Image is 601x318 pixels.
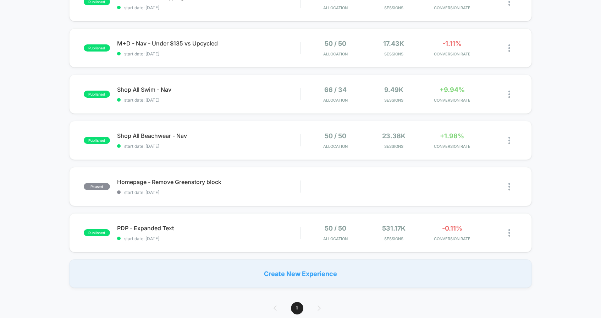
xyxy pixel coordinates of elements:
span: start date: [DATE] [117,190,300,195]
span: Sessions [366,236,421,241]
img: close [508,183,510,190]
span: Shop All Beachwear - Nav [117,132,300,139]
span: published [84,44,110,52]
span: Sessions [366,144,421,149]
span: 50 / 50 [325,225,346,232]
div: Create New Experience [69,259,532,288]
span: 531.17k [382,225,406,232]
span: start date: [DATE] [117,144,300,149]
span: 1 [291,302,303,314]
span: CONVERSION RATE [425,52,480,56]
span: start date: [DATE] [117,97,300,103]
span: +1.98% [440,132,464,140]
span: 9.49k [384,86,403,93]
img: close [508,137,510,144]
span: Allocation [323,52,348,56]
span: +9.94% [440,86,465,93]
span: start date: [DATE] [117,51,300,56]
span: 66 / 34 [324,86,347,93]
span: Allocation [323,236,348,241]
span: Sessions [366,52,421,56]
span: Allocation [323,98,348,103]
span: published [84,137,110,144]
span: Sessions [366,5,421,10]
span: 50 / 50 [325,40,346,47]
span: Allocation [323,5,348,10]
img: close [508,91,510,98]
span: -0.11% [442,225,462,232]
span: 17.43k [383,40,404,47]
span: start date: [DATE] [117,236,300,241]
span: Sessions [366,98,421,103]
span: Allocation [323,144,348,149]
span: CONVERSION RATE [425,98,480,103]
span: CONVERSION RATE [425,144,480,149]
span: CONVERSION RATE [425,5,480,10]
span: -1.11% [442,40,462,47]
span: Shop All Swim - Nav [117,86,300,93]
span: start date: [DATE] [117,5,300,10]
span: 50 / 50 [325,132,346,140]
span: published [84,229,110,236]
img: close [508,229,510,237]
span: published [84,91,110,98]
span: paused [84,183,110,190]
span: 23.38k [382,132,406,140]
span: M+D - Nav - Under $135 vs Upcycled [117,40,300,47]
span: CONVERSION RATE [425,236,480,241]
span: Homepage - Remove Greenstory block [117,178,300,185]
span: PDP - Expanded Text [117,225,300,232]
img: close [508,44,510,52]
